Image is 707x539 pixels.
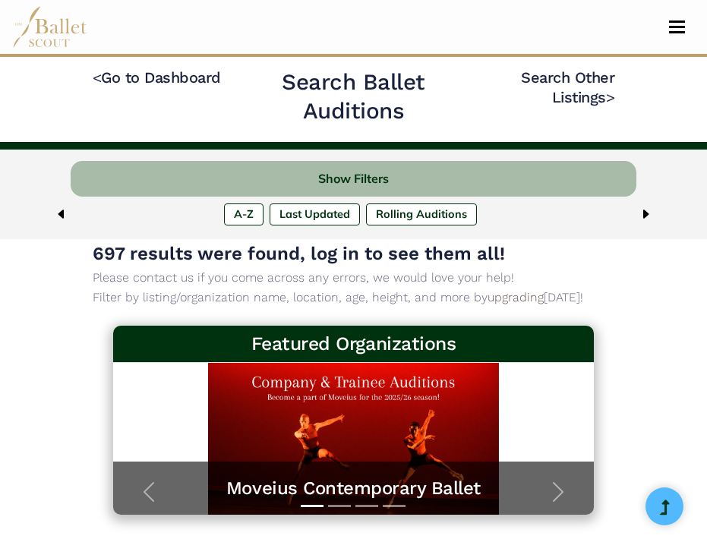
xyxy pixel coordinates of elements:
[93,68,221,87] a: <Go to Dashboard
[93,268,615,288] p: Please contact us if you come across any errors, we would love your help!
[93,288,615,307] p: Filter by listing/organization name, location, age, height, and more by [DATE]!
[521,68,614,106] a: Search Other Listings>
[270,203,360,225] label: Last Updated
[488,290,544,304] a: upgrading
[125,332,582,356] h3: Featured Organizations
[128,477,579,500] a: Moveius Contemporary Ballet
[383,497,406,515] button: Slide 4
[355,497,378,515] button: Slide 3
[366,203,477,225] label: Rolling Auditions
[243,68,463,126] h2: Search Ballet Auditions
[224,203,264,225] label: A-Z
[93,68,102,87] code: <
[606,87,615,106] code: >
[328,497,351,515] button: Slide 2
[659,20,695,34] button: Toggle navigation
[93,243,505,264] span: 697 results were found, log in to see them all!
[301,497,324,515] button: Slide 1
[71,161,636,197] button: Show Filters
